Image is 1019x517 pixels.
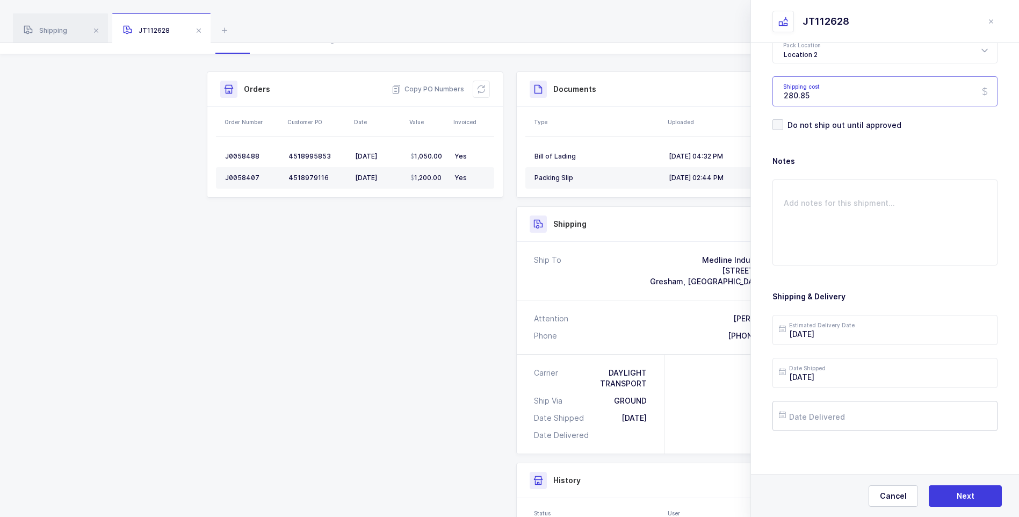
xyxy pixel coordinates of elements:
[355,174,402,182] div: [DATE]
[553,84,596,95] h3: Documents
[728,331,794,341] div: [PHONE_NUMBER]
[650,265,794,276] div: [STREET_ADDRESS]
[534,152,660,161] div: Bill of Lading
[869,485,918,507] button: Cancel
[668,118,800,126] div: Uploaded
[534,331,557,341] div: Phone
[772,291,998,302] h3: Shipping & Delivery
[244,84,270,95] h3: Orders
[534,430,593,441] div: Date Delivered
[123,26,170,34] span: JT112628
[772,76,998,106] input: Shipping cost
[453,118,491,126] div: Invoiced
[553,475,581,486] h3: History
[454,174,467,182] span: Yes
[392,84,464,95] button: Copy PO Numbers
[354,118,403,126] div: Date
[287,118,348,126] div: Customer PO
[553,219,587,229] h3: Shipping
[410,174,442,182] span: 1,200.00
[880,491,907,501] span: Cancel
[534,118,661,126] div: Type
[621,413,647,423] div: [DATE]
[410,152,442,161] span: 1,050.00
[783,120,901,130] span: Do not ship out until approved
[733,313,794,324] div: [PERSON_NAME]
[534,174,660,182] div: Packing Slip
[534,313,568,324] div: Attention
[288,174,346,182] div: 4518979116
[534,413,588,423] div: Date Shipped
[454,152,467,160] span: Yes
[562,368,647,389] div: DAYLIGHT TRANSPORT
[614,396,647,406] div: GROUND
[225,152,280,161] div: J0058488
[957,491,974,501] span: Next
[669,174,794,182] div: [DATE] 02:44 PM
[225,118,281,126] div: Order Number
[650,277,794,286] span: Gresham, [GEOGRAPHIC_DATA], 97030
[650,255,794,265] div: Medline Industries – B27
[355,152,402,161] div: [DATE]
[534,255,561,287] div: Ship To
[534,396,567,406] div: Ship Via
[929,485,1002,507] button: Next
[24,26,67,34] span: Shipping
[225,174,280,182] div: J0058407
[803,15,849,28] div: JT112628
[772,156,998,167] h3: Notes
[409,118,447,126] div: Value
[985,15,998,28] button: close drawer
[669,152,794,161] div: [DATE] 04:32 PM
[534,368,562,389] div: Carrier
[288,152,346,161] div: 4518995853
